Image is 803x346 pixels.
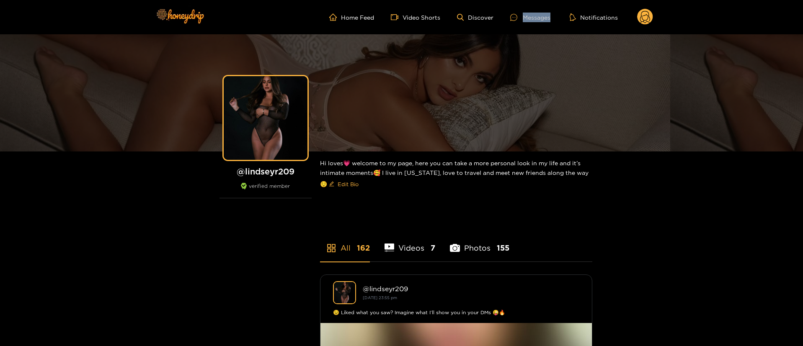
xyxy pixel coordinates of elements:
div: Messages [510,13,550,22]
li: Photos [450,224,509,261]
div: verified member [219,183,312,198]
li: All [320,224,370,261]
div: @ lindseyr209 [363,285,579,292]
a: Home Feed [329,13,374,21]
h1: @ lindseyr209 [219,166,312,177]
small: [DATE] 23:55 pm [363,295,397,300]
div: Hi loves💗 welcome to my page, here you can take a more personal look in my life and it’s intimate... [320,151,592,197]
span: edit [329,181,334,187]
span: video-camera [391,13,403,21]
span: 162 [357,243,370,253]
span: home [329,13,341,21]
a: Video Shorts [391,13,440,21]
button: Notifications [567,13,620,21]
div: 😉 Liked what you saw? Imagine what I’ll show you in your DMs 😜🔥 [333,308,579,317]
img: lindseyr209 [333,281,356,304]
li: Videos [385,224,436,261]
span: Edit Bio [338,180,359,188]
span: 155 [497,243,509,253]
span: 7 [431,243,435,253]
a: Discover [457,14,493,21]
button: editEdit Bio [327,177,360,191]
span: appstore [326,243,336,253]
